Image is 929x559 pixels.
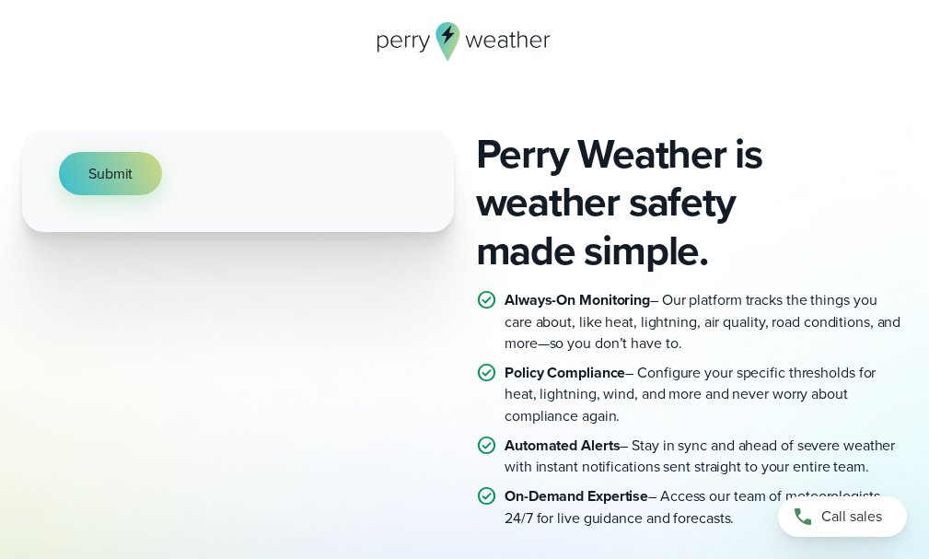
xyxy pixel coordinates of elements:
[505,485,907,529] p: – Access our team of meteorologists 24/7 for live guidance and forecasts.
[821,506,882,528] span: Call sales
[505,289,650,310] strong: Always-On Monitoring
[505,485,648,507] strong: On-Demand Expertise
[476,130,908,274] h2: Perry Weather is weather safety made simple.
[505,362,907,427] p: – Configure your specific thresholds for heat, lightning, wind, and more and never worry about co...
[505,362,625,383] strong: Policy Compliance
[778,496,907,537] a: Call sales
[88,163,133,185] span: Submit
[505,435,907,478] p: – Stay in sync and ahead of severe weather with instant notifications sent straight to your entir...
[505,289,907,355] p: – Our platform tracks the things you care about, like heat, lightning, air quality, road conditio...
[505,435,620,456] strong: Automated Alerts
[59,152,162,196] button: Submit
